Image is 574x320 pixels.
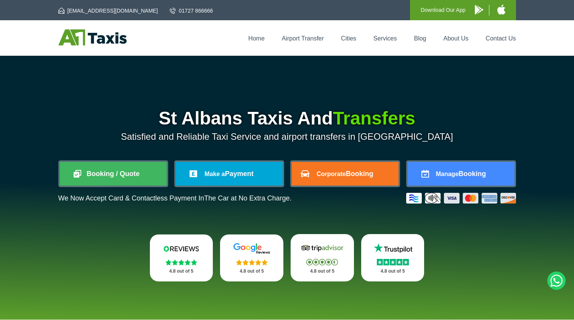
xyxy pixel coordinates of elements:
[299,267,346,276] p: 4.8 out of 5
[158,243,204,254] img: Reviews.io
[444,35,469,42] a: About Us
[60,162,167,186] a: Booking / Quote
[370,242,416,254] img: Trustpilot
[436,171,459,177] span: Manage
[373,35,397,42] a: Services
[282,35,324,42] a: Airport Transfer
[406,193,516,204] img: Credit And Debit Cards
[377,259,409,265] img: Stars
[58,109,516,128] h1: St Albans Taxis And
[361,234,424,281] a: Trustpilot Stars 4.8 out of 5
[170,7,213,15] a: 01727 866666
[341,35,356,42] a: Cities
[421,5,466,15] p: Download Our App
[58,7,158,15] a: [EMAIL_ADDRESS][DOMAIN_NAME]
[370,267,416,276] p: 4.8 out of 5
[228,267,275,276] p: 4.8 out of 5
[229,243,275,254] img: Google
[306,259,338,265] img: Stars
[291,234,354,281] a: Tripadvisor Stars 4.8 out of 5
[58,131,516,142] p: Satisfied and Reliable Taxi Service and airport transfers in [GEOGRAPHIC_DATA]
[220,234,283,281] a: Google Stars 4.8 out of 5
[333,108,415,128] span: Transfers
[58,194,292,202] p: We Now Accept Card & Contactless Payment In
[317,171,346,177] span: Corporate
[414,35,426,42] a: Blog
[166,259,197,265] img: Stars
[158,267,205,276] p: 4.8 out of 5
[204,171,225,177] span: Make a
[150,234,213,281] a: Reviews.io Stars 4.8 out of 5
[248,35,265,42] a: Home
[486,35,516,42] a: Contact Us
[236,259,268,265] img: Stars
[497,5,505,15] img: A1 Taxis iPhone App
[475,5,483,15] img: A1 Taxis Android App
[299,242,345,254] img: Tripadvisor
[204,194,291,202] span: The Car at No Extra Charge.
[292,162,399,186] a: CorporateBooking
[58,29,127,45] img: A1 Taxis St Albans LTD
[176,162,283,186] a: Make aPayment
[408,162,515,186] a: ManageBooking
